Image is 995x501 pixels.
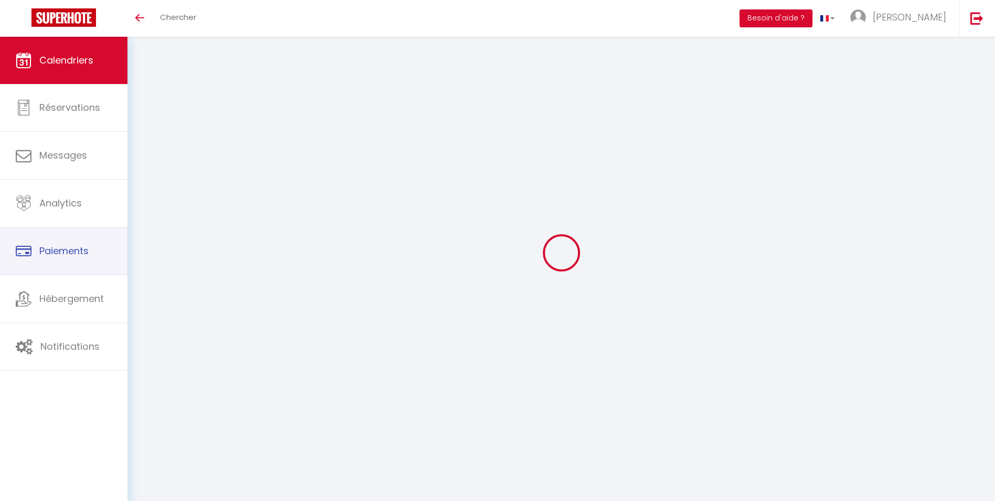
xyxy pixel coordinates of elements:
img: ... [850,9,866,25]
span: Calendriers [39,54,93,67]
img: Super Booking [31,8,96,27]
img: logout [970,12,983,25]
span: Hébergement [39,292,104,305]
span: Paiements [39,244,89,257]
button: Besoin d'aide ? [740,9,812,27]
span: Analytics [39,196,82,210]
span: [PERSON_NAME] [873,11,946,24]
span: Messages [39,149,87,162]
span: Notifications [40,340,100,353]
span: Réservations [39,101,100,114]
span: Chercher [160,12,196,23]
